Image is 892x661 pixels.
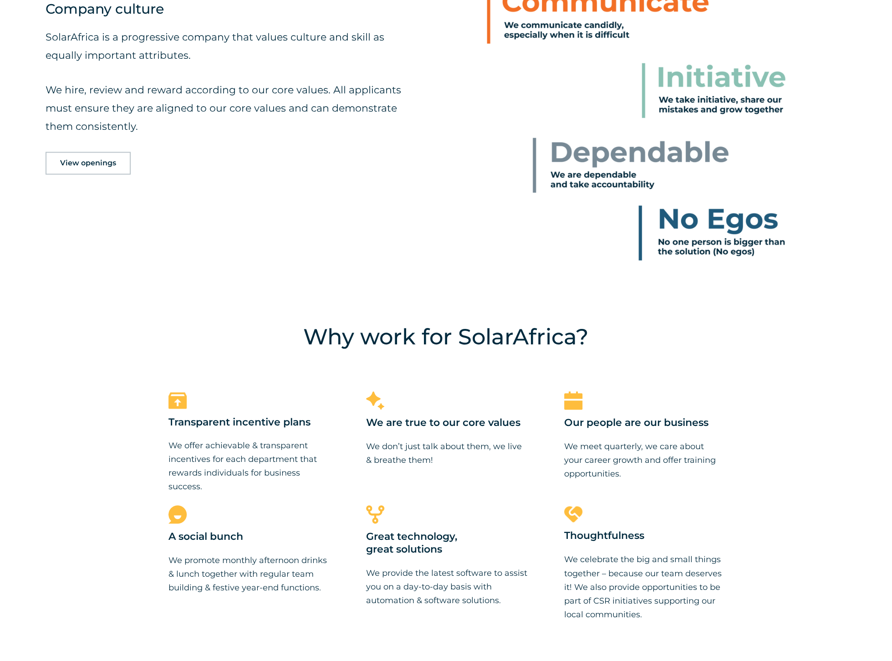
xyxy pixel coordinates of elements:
[564,416,724,430] h3: Our people are our business
[60,159,116,167] span: View openings
[46,31,384,61] span: SolarAfrica is a progressive company that values culture and skill as equally important attributes.
[564,440,724,481] p: We meet quarterly, we care about your career growth and offer training opportunities.
[564,529,724,543] h3: Thoughtfulness
[366,440,526,467] p: We don’t just talk about them, we live & breathe them!
[168,530,328,544] h3: A social bunch
[168,439,328,493] p: We offer achievable & transparent incentives for each department that rewards individuals for bus...
[46,152,131,174] a: View openings
[564,553,724,621] p: We celebrate the big and small things together – because our team deserves it! We also provide op...
[46,84,401,133] span: We hire, review and reward according to our core values. All applicants must ensure they are alig...
[168,416,328,430] h3: Transparent incentive plans
[130,321,762,353] h4: Why work for SolarAfrica?
[366,530,535,557] h3: Great technology, great solutions
[168,553,328,594] p: We promote monthly afternoon drinks & lunch together with regular team building & festive year-en...
[366,416,526,430] h3: We are true to our core values
[366,566,535,607] p: We provide the latest software to assist you on a day-to-day basis with automation & software sol...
